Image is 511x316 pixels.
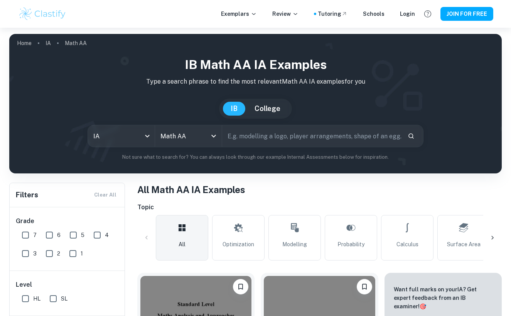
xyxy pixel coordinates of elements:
img: Clastify logo [18,6,67,22]
span: Calculus [396,240,418,249]
a: IA [46,38,51,49]
span: 6 [57,231,61,239]
p: Exemplars [221,10,257,18]
span: SL [61,294,67,303]
p: Review [272,10,299,18]
span: Optimization [223,240,254,249]
span: 2 [57,249,60,258]
span: Modelling [282,240,307,249]
button: Open [208,131,219,141]
p: Want full marks on your IA ? Get expert feedback from an IB examiner! [394,285,492,311]
span: 3 [33,249,37,258]
input: E.g. modelling a logo, player arrangements, shape of an egg... [222,125,402,147]
span: 5 [81,231,84,239]
span: Probability [337,240,364,249]
button: IB [223,102,245,116]
span: 1 [81,249,83,258]
p: Type a search phrase to find the most relevant Math AA IA examples for you [15,77,496,86]
div: IA [88,125,155,147]
a: Login [400,10,415,18]
h6: Topic [137,203,502,212]
button: Please log in to bookmark exemplars [233,279,248,294]
span: 7 [33,231,37,239]
p: Not sure what to search for? You can always look through our example Internal Assessments below f... [15,153,496,161]
span: HL [33,294,40,303]
button: Search [405,129,418,143]
a: Tutoring [318,10,347,18]
button: College [247,102,288,116]
h6: Grade [16,217,119,226]
h6: Filters [16,190,38,200]
h1: All Math AA IA Examples [137,183,502,197]
span: 4 [105,231,109,239]
p: Math AA [65,39,87,47]
h6: Level [16,280,119,289]
a: Home [17,38,32,49]
a: Schools [363,10,385,18]
span: All [179,240,186,249]
span: Surface Area [447,240,481,249]
button: Help and Feedback [421,7,434,20]
img: profile cover [9,34,502,173]
span: 🎯 [420,303,426,309]
button: Please log in to bookmark exemplars [357,279,372,294]
button: JOIN FOR FREE [440,7,493,21]
h1: IB Math AA IA examples [15,55,496,74]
